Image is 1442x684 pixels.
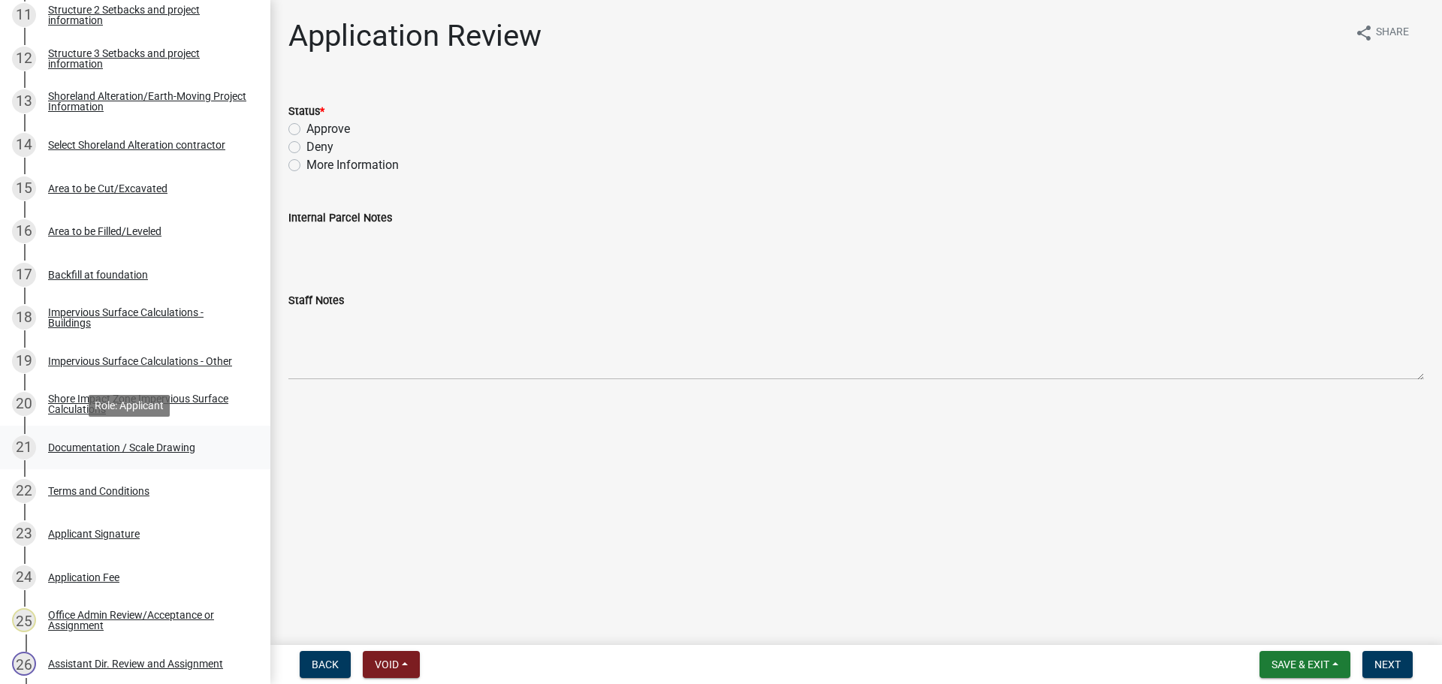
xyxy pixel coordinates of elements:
[48,91,246,112] div: Shoreland Alteration/Earth-Moving Project Information
[312,658,339,670] span: Back
[1362,651,1413,678] button: Next
[12,479,36,503] div: 22
[288,18,542,54] h1: Application Review
[1376,24,1409,42] span: Share
[48,307,246,328] div: Impervious Surface Calculations - Buildings
[12,652,36,676] div: 26
[306,120,350,138] label: Approve
[1355,24,1373,42] i: share
[12,349,36,373] div: 19
[12,608,36,632] div: 25
[306,138,333,156] label: Deny
[300,651,351,678] button: Back
[48,226,161,237] div: Area to be Filled/Leveled
[12,263,36,287] div: 17
[48,610,246,631] div: Office Admin Review/Acceptance or Assignment
[375,658,399,670] span: Void
[48,270,148,280] div: Backfill at foundation
[48,48,246,69] div: Structure 3 Setbacks and project information
[12,306,36,330] div: 18
[1374,658,1401,670] span: Next
[89,395,170,417] div: Role: Applicant
[48,5,246,26] div: Structure 2 Setbacks and project information
[48,393,246,414] div: Shore Impact Zone Impervious Surface Calculations
[12,219,36,243] div: 16
[288,213,392,224] label: Internal Parcel Notes
[48,140,225,150] div: Select Shoreland Alteration contractor
[288,296,344,306] label: Staff Notes
[363,651,420,678] button: Void
[1272,658,1329,670] span: Save & Exit
[12,176,36,200] div: 15
[1259,651,1350,678] button: Save & Exit
[48,442,195,453] div: Documentation / Scale Drawing
[288,107,324,117] label: Status
[12,565,36,589] div: 24
[48,658,223,669] div: Assistant Dir. Review and Assignment
[12,392,36,416] div: 20
[12,435,36,460] div: 21
[1343,18,1421,47] button: shareShare
[12,522,36,546] div: 23
[12,89,36,113] div: 13
[48,572,119,583] div: Application Fee
[48,356,232,366] div: Impervious Surface Calculations - Other
[12,3,36,27] div: 11
[48,529,140,539] div: Applicant Signature
[12,133,36,157] div: 14
[12,47,36,71] div: 12
[306,156,399,174] label: More Information
[48,183,167,194] div: Area to be Cut/Excavated
[48,486,149,496] div: Terms and Conditions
